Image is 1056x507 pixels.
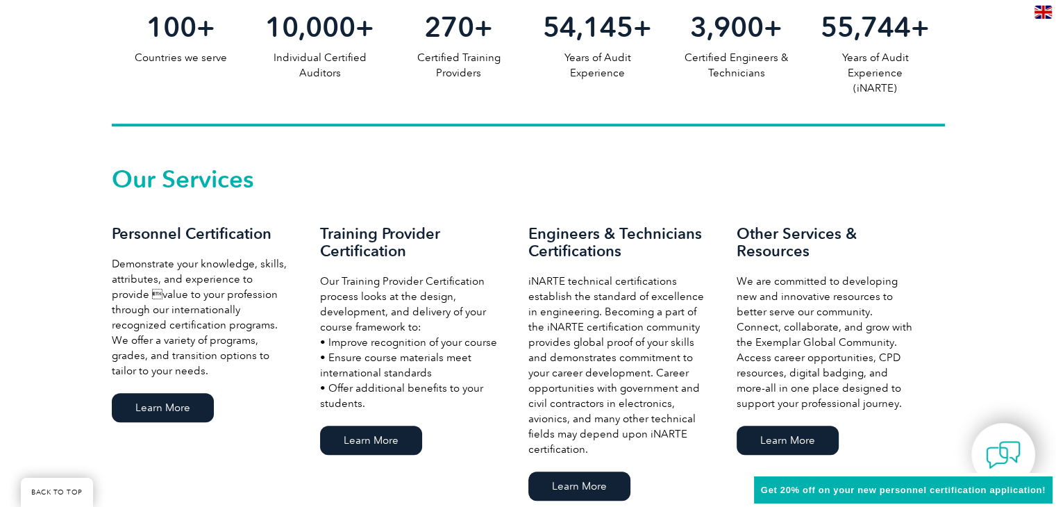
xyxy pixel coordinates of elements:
[21,478,93,507] a: BACK TO TOP
[424,10,474,44] span: 270
[389,16,528,38] h2: +
[528,50,667,81] p: Years of Audit Experience
[112,393,214,422] a: Learn More
[320,225,501,260] h3: Training Provider Certification
[667,16,805,38] h2: +
[737,426,839,455] a: Learn More
[667,50,805,81] p: Certified Engineers & Technicians
[986,438,1021,472] img: contact-chat.png
[112,16,251,38] h2: +
[737,225,917,260] h3: Other Services & Resources
[737,274,917,411] p: We are committed to developing new and innovative resources to better serve our community. Connec...
[543,10,633,44] span: 54,145
[146,10,196,44] span: 100
[528,274,709,457] p: iNARTE technical certifications establish the standard of excellence in engineering. Becoming a p...
[250,50,389,81] p: Individual Certified Auditors
[389,50,528,81] p: Certified Training Providers
[320,274,501,411] p: Our Training Provider Certification process looks at the design, development, and delivery of you...
[528,16,667,38] h2: +
[112,256,292,379] p: Demonstrate your knowledge, skills, attributes, and experience to provide value to your professi...
[528,472,630,501] a: Learn More
[761,485,1046,495] span: Get 20% off on your new personnel certification application!
[821,10,911,44] span: 55,744
[690,10,764,44] span: 3,900
[805,50,944,96] p: Years of Audit Experience (iNARTE)
[320,426,422,455] a: Learn More
[250,16,389,38] h2: +
[112,168,945,190] h2: Our Services
[265,10,355,44] span: 10,000
[1034,6,1052,19] img: en
[112,50,251,65] p: Countries we serve
[528,225,709,260] h3: Engineers & Technicians Certifications
[805,16,944,38] h2: +
[112,225,292,242] h3: Personnel Certification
